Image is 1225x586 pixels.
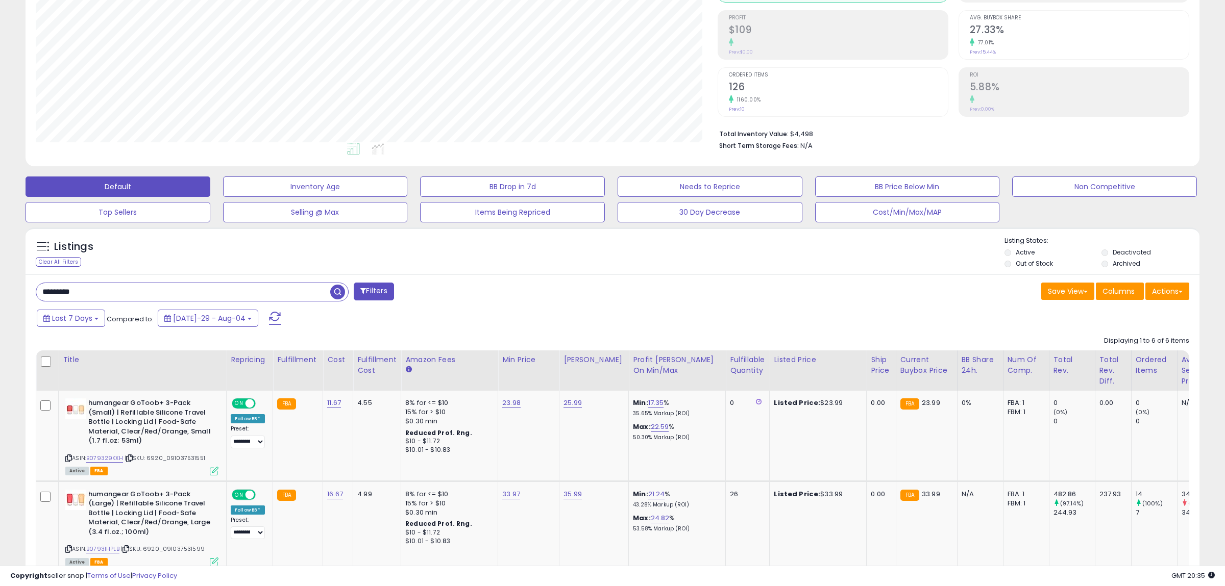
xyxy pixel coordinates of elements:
[1188,499,1212,507] small: (-1.43%)
[405,398,490,407] div: 8% for <= $10
[1053,408,1068,416] small: (0%)
[1136,490,1177,499] div: 14
[962,398,995,407] div: 0%
[1099,354,1127,387] div: Total Rev. Diff.
[125,454,205,462] span: | SKU: 6920_091037531551
[54,240,93,254] h5: Listings
[815,202,1000,222] button: Cost/Min/Max/MAP
[405,528,490,537] div: $10 - $11.72
[633,410,718,417] p: 35.65% Markup (ROI)
[1113,259,1140,268] label: Archived
[65,490,86,510] img: 31x16hpT9EL._SL40_.jpg
[633,513,651,523] b: Max:
[107,314,154,324] span: Compared to:
[800,141,813,150] span: N/A
[420,202,605,222] button: Items Being Repriced
[10,571,47,580] strong: Copyright
[405,508,490,517] div: $0.30 min
[1053,354,1091,376] div: Total Rev.
[277,354,318,365] div: Fulfillment
[774,490,859,499] div: $33.99
[970,24,1189,38] h2: 27.33%
[1102,286,1135,296] span: Columns
[1008,407,1041,417] div: FBM: 1
[405,537,490,546] div: $10.01 - $10.83
[815,176,1000,197] button: BB Price Below Min
[88,398,212,448] b: humangear GoToob+ 3-Pack (Small) | Refillable Silicone Travel Bottle | Locking Lid | Food-Safe Ma...
[871,490,888,499] div: 0.00
[1053,508,1095,517] div: 244.93
[1008,499,1041,508] div: FBM: 1
[1008,490,1041,499] div: FBA: 1
[1136,354,1173,376] div: Ordered Items
[648,398,664,408] a: 17.35
[719,141,799,150] b: Short Term Storage Fees:
[651,513,670,523] a: 24.82
[231,517,265,540] div: Preset:
[651,422,669,432] a: 22.59
[10,571,177,581] div: seller snap | |
[563,398,582,408] a: 25.99
[231,505,265,515] div: Follow BB *
[629,350,726,391] th: The percentage added to the cost of goods (COGS) that forms the calculator for Min & Max prices.
[65,398,86,419] img: 31ZGHMeYsXL._SL40_.jpg
[502,354,555,365] div: Min Price
[223,176,408,197] button: Inventory Age
[871,354,891,376] div: Ship Price
[970,106,994,112] small: Prev: 0.00%
[774,398,859,407] div: $23.99
[173,313,246,323] span: [DATE]-29 - Aug-04
[618,202,802,222] button: 30 Day Decrease
[633,422,718,441] div: %
[90,467,108,475] span: FBA
[719,130,789,138] b: Total Inventory Value:
[327,398,341,408] a: 11.67
[900,354,953,376] div: Current Buybox Price
[86,454,123,463] a: B079329KXH
[1145,283,1189,300] button: Actions
[974,39,994,46] small: 77.01%
[231,354,268,365] div: Repricing
[405,354,494,365] div: Amazon Fees
[633,398,718,417] div: %
[1182,508,1223,517] div: 34.99
[1096,283,1144,300] button: Columns
[1060,499,1084,507] small: (97.14%)
[405,490,490,499] div: 8% for <= $10
[633,434,718,441] p: 50.30% Markup (ROI)
[563,354,624,365] div: [PERSON_NAME]
[922,398,940,407] span: 23.99
[970,81,1189,95] h2: 5.88%
[420,176,605,197] button: BB Drop in 7d
[1171,571,1215,580] span: 2025-08-12 20:35 GMT
[1053,417,1095,426] div: 0
[52,313,92,323] span: Last 7 Days
[1008,398,1041,407] div: FBA: 1
[774,489,820,499] b: Listed Price:
[729,106,745,112] small: Prev: 10
[922,489,940,499] span: 33.99
[405,499,490,508] div: 15% for > $10
[730,490,762,499] div: 26
[633,501,718,508] p: 43.28% Markup (ROI)
[254,490,271,499] span: OFF
[132,571,177,580] a: Privacy Policy
[357,354,397,376] div: Fulfillment Cost
[1136,417,1177,426] div: 0
[354,283,394,300] button: Filters
[121,545,205,553] span: | SKU: 6920_091037531599
[871,398,888,407] div: 0.00
[36,257,81,267] div: Clear All Filters
[648,489,665,499] a: 21.24
[63,354,222,365] div: Title
[730,398,762,407] div: 0
[405,407,490,417] div: 15% for > $10
[233,399,246,408] span: ON
[729,49,753,55] small: Prev: $0.00
[1104,336,1189,346] div: Displaying 1 to 6 of 6 items
[970,15,1189,21] span: Avg. Buybox Share
[233,490,246,499] span: ON
[1008,354,1045,376] div: Num of Comp.
[900,398,919,410] small: FBA
[729,72,948,78] span: Ordered Items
